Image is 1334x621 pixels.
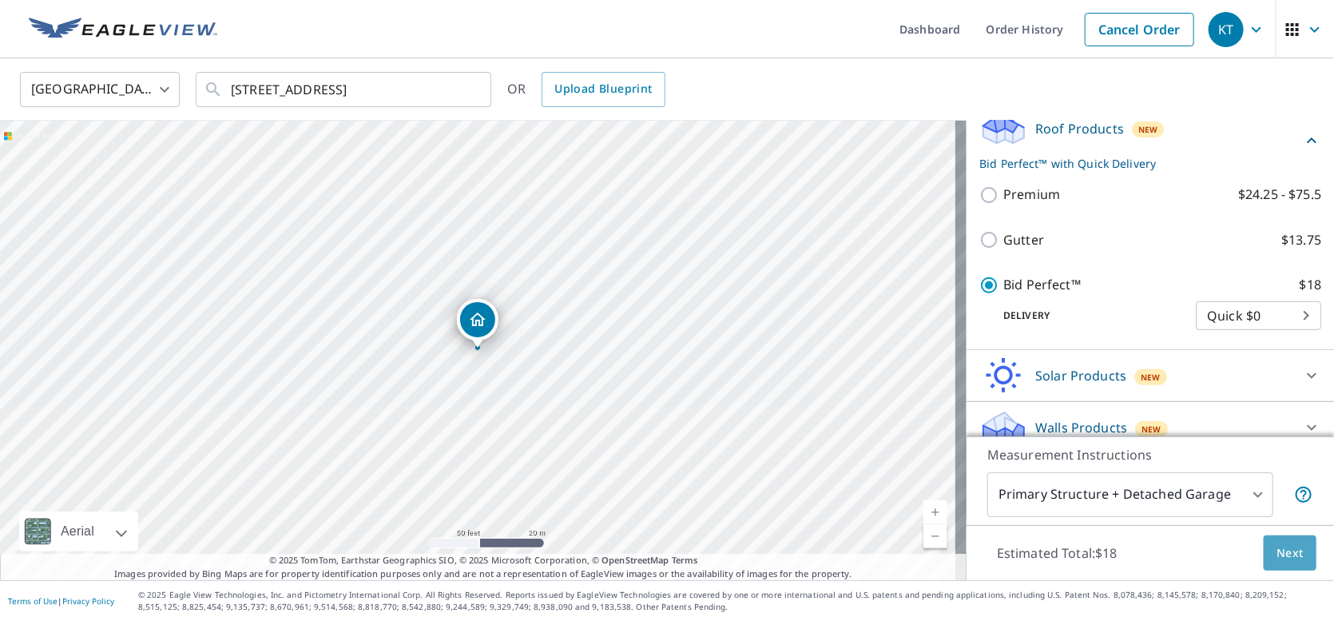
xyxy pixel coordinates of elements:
[507,72,665,107] div: OR
[1294,485,1313,504] span: Your report will include the primary structure and a detached garage if one exists.
[138,589,1326,613] p: © 2025 Eagle View Technologies, Inc. and Pictometry International Corp. All Rights Reserved. Repo...
[979,309,1196,323] p: Delivery
[984,535,1130,571] p: Estimated Total: $18
[979,155,1302,172] p: Bid Perfect™ with Quick Delivery
[62,595,114,607] a: Privacy Policy
[269,554,698,567] span: © 2025 TomTom, Earthstar Geographics SIO, © 2025 Microsoft Corporation, ©
[1085,13,1194,46] a: Cancel Order
[457,299,498,348] div: Dropped pin, building 1, Residential property, 116 Horseshoe Rd North Augusta, SC 29841
[231,67,459,112] input: Search by address or latitude-longitude
[1141,423,1161,436] span: New
[923,524,947,548] a: Current Level 19, Zoom Out
[979,109,1321,172] div: Roof ProductsNewBid Perfect™ with Quick Delivery
[601,554,669,566] a: OpenStreetMap
[1196,293,1321,338] div: Quick $0
[987,445,1313,464] p: Measurement Instructions
[19,512,138,551] div: Aerial
[1003,185,1060,205] p: Premium
[1209,12,1244,47] div: KT
[1141,371,1161,384] span: New
[20,67,180,112] div: [GEOGRAPHIC_DATA]
[1003,230,1044,250] p: Gutter
[1003,275,1081,295] p: Bid Perfect™
[1276,543,1304,563] span: Next
[987,472,1273,517] div: Primary Structure + Detached Garage
[29,18,217,42] img: EV Logo
[554,79,652,99] span: Upload Blueprint
[1035,418,1127,437] p: Walls Products
[8,595,58,607] a: Terms of Use
[1300,275,1321,295] p: $18
[1281,230,1321,250] p: $13.75
[1035,119,1124,138] p: Roof Products
[672,554,698,566] a: Terms
[1238,185,1321,205] p: $24.25 - $75.5
[1264,535,1316,571] button: Next
[979,408,1321,447] div: Walls ProductsNew
[56,512,99,551] div: Aerial
[979,356,1321,395] div: Solar ProductsNew
[1035,366,1126,385] p: Solar Products
[542,72,665,107] a: Upload Blueprint
[1138,123,1158,136] span: New
[8,596,114,606] p: |
[923,500,947,524] a: Current Level 19, Zoom In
